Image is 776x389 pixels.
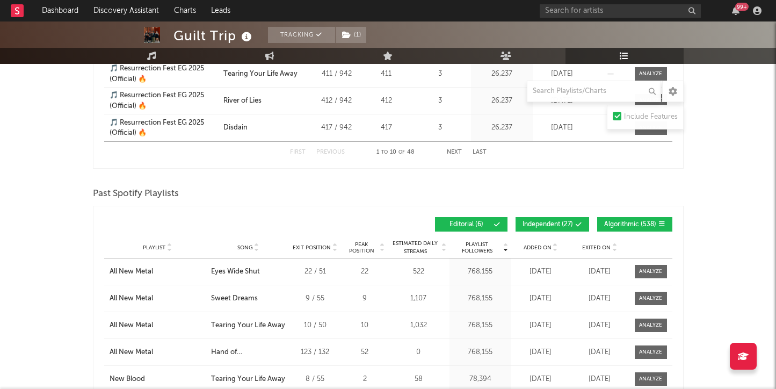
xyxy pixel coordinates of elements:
[527,81,661,102] input: Search Playlists/Charts
[313,123,361,133] div: 417 / 942
[452,293,509,304] div: 768,155
[291,347,339,358] div: 123 / 132
[237,244,253,251] span: Song
[514,347,568,358] div: [DATE]
[110,374,145,385] div: New Blood
[110,320,206,331] a: All New Metal
[573,347,627,358] div: [DATE]
[211,374,285,385] a: Tearing Your Life Away
[447,149,462,155] button: Next
[211,347,285,358] a: Hand of [DEMOGRAPHIC_DATA]
[474,69,530,80] div: 26,237
[573,320,627,331] div: [DATE]
[336,27,366,43] button: (1)
[345,266,385,277] div: 22
[735,3,749,11] div: 99 +
[540,4,701,18] input: Search for artists
[442,221,491,228] span: Editorial ( 6 )
[514,374,568,385] div: [DATE]
[390,374,447,385] div: 58
[366,96,407,106] div: 412
[412,69,468,80] div: 3
[223,69,298,80] div: Tearing Your Life Away
[110,90,218,111] a: 🎵 Resurrection Fest EG 2025 (Official) 🔥
[452,347,509,358] div: 768,155
[173,27,255,45] div: Guilt Trip
[452,241,502,254] span: Playlist Followers
[291,320,339,331] div: 10 / 50
[732,6,739,15] button: 99+
[390,347,447,358] div: 0
[268,27,335,43] button: Tracking
[110,347,206,358] a: All New Metal
[313,69,361,80] div: 411 / 942
[573,266,627,277] div: [DATE]
[291,293,339,304] div: 9 / 55
[293,244,331,251] span: Exit Position
[412,123,468,133] div: 3
[516,217,589,232] button: Independent(27)
[110,320,153,331] div: All New Metal
[535,123,589,133] div: [DATE]
[110,293,206,304] a: All New Metal
[624,111,678,124] div: Include Features
[345,293,385,304] div: 9
[143,244,165,251] span: Playlist
[514,266,568,277] div: [DATE]
[452,320,509,331] div: 768,155
[345,320,385,331] div: 10
[398,150,405,155] span: of
[335,27,367,43] span: ( 1 )
[390,293,447,304] div: 1,107
[366,123,407,133] div: 417
[390,240,440,256] span: Estimated Daily Streams
[211,266,285,277] a: Eyes Wide Shut
[514,293,568,304] div: [DATE]
[110,266,206,277] a: All New Metal
[535,69,589,80] div: [DATE]
[345,241,379,254] span: Peak Position
[223,96,262,106] div: River of Lies
[582,244,611,251] span: Exited On
[473,149,487,155] button: Last
[604,221,656,228] span: Algorithmic ( 538 )
[597,217,672,232] button: Algorithmic(538)
[474,96,530,106] div: 26,237
[452,374,509,385] div: 78,394
[435,217,507,232] button: Editorial(6)
[474,123,530,133] div: 26,237
[110,63,218,84] a: 🎵 Resurrection Fest EG 2025 (Official) 🔥
[291,266,339,277] div: 22 / 51
[211,293,285,304] a: Sweet Dreams
[110,118,218,139] a: 🎵 Resurrection Fest EG 2025 (Official) 🔥
[523,221,573,228] span: Independent ( 27 )
[316,149,345,155] button: Previous
[291,374,339,385] div: 8 / 55
[290,149,306,155] button: First
[524,244,552,251] span: Added On
[390,266,447,277] div: 522
[223,123,248,133] div: Disdain
[573,374,627,385] div: [DATE]
[93,188,179,200] span: Past Spotify Playlists
[366,146,425,159] div: 1 10 48
[211,266,260,277] div: Eyes Wide Shut
[110,293,153,304] div: All New Metal
[390,320,447,331] div: 1,032
[110,374,206,385] a: New Blood
[381,150,388,155] span: to
[412,96,468,106] div: 3
[345,347,385,358] div: 52
[313,96,361,106] div: 412 / 942
[345,374,385,385] div: 2
[110,266,153,277] div: All New Metal
[573,293,627,304] div: [DATE]
[452,266,509,277] div: 768,155
[514,320,568,331] div: [DATE]
[366,69,407,80] div: 411
[211,320,285,331] a: Tearing Your Life Away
